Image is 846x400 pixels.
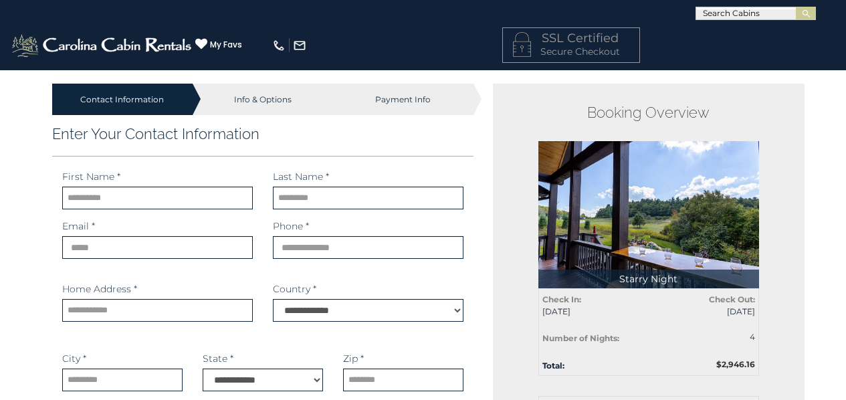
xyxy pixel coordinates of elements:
p: Secure Checkout [513,45,629,58]
strong: Total: [542,361,564,371]
label: Email * [62,219,95,233]
span: [DATE] [542,306,639,317]
h3: Enter Your Contact Information [52,125,474,142]
h2: Booking Overview [538,104,759,121]
label: Home Address * [62,282,137,296]
img: White-1-2.png [10,32,195,59]
p: Starry Night [538,270,759,288]
div: 4 [698,331,755,342]
img: 1759418837_thumbnail.jpeg [538,141,759,288]
img: mail-regular-white.png [293,39,306,52]
img: phone-regular-white.png [272,39,286,52]
label: Phone * [273,219,309,233]
img: LOCKICON1.png [513,32,531,57]
h4: SSL Certified [513,32,629,45]
label: Country * [273,282,316,296]
a: My Favs [195,38,242,52]
div: $2,946.16 [649,359,765,370]
label: City * [62,352,86,365]
strong: Check In: [542,294,581,304]
span: My Favs [210,39,242,51]
strong: Number of Nights: [542,333,619,343]
span: [DATE] [659,306,755,317]
label: First Name * [62,170,120,183]
strong: Check Out: [709,294,755,304]
label: Last Name * [273,170,329,183]
label: State * [203,352,233,365]
label: Zip * [343,352,364,365]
